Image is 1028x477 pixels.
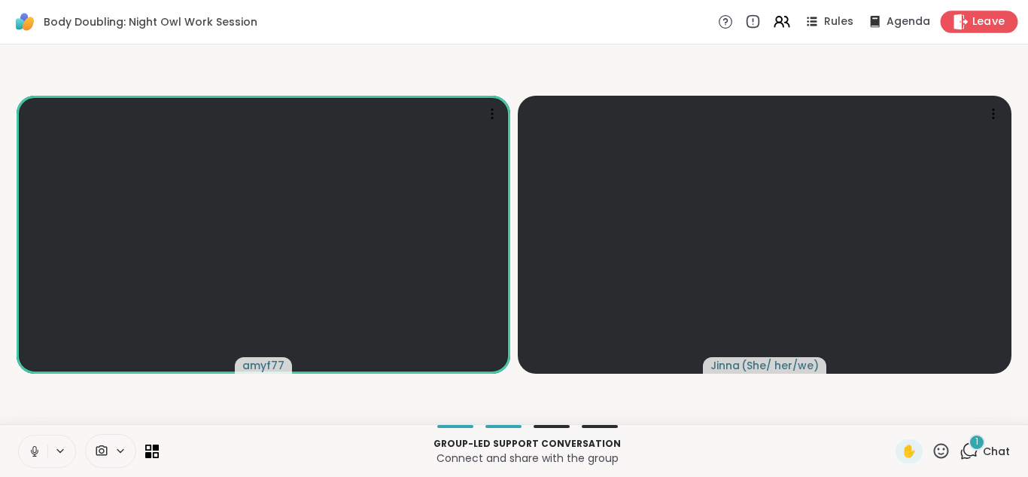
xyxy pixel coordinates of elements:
[168,437,887,451] p: Group-led support conversation
[902,442,917,460] span: ✋
[710,358,740,373] span: Jinna
[983,444,1010,459] span: Chat
[44,14,257,29] span: Body Doubling: Night Owl Work Session
[975,436,978,448] span: 1
[242,358,284,373] span: amyf77
[741,358,819,373] span: ( She/ her/we )
[824,14,853,29] span: Rules
[168,451,887,466] p: Connect and share with the group
[887,14,930,29] span: Agenda
[972,14,1005,30] span: Leave
[12,9,38,35] img: ShareWell Logomark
